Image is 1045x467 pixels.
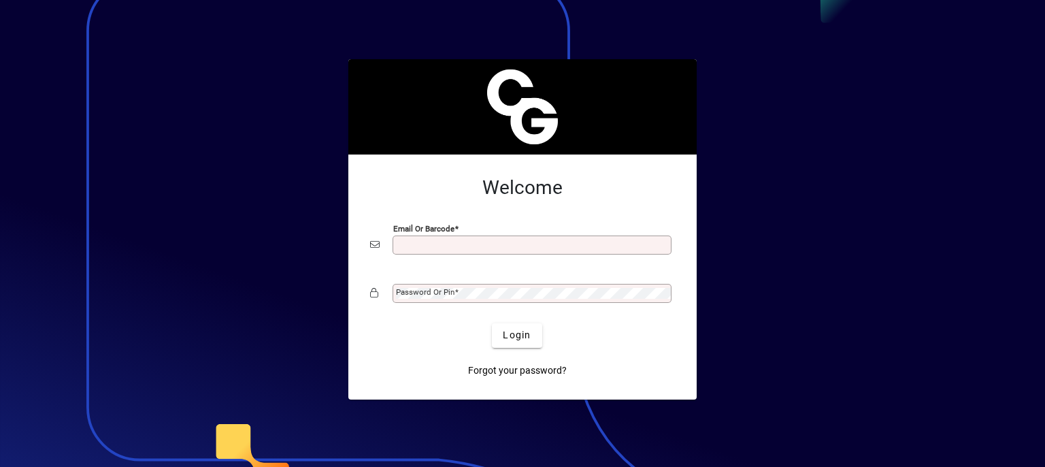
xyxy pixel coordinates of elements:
[468,364,567,378] span: Forgot your password?
[503,328,531,342] span: Login
[463,359,572,383] a: Forgot your password?
[370,176,675,199] h2: Welcome
[492,323,542,348] button: Login
[396,287,454,297] mat-label: Password or Pin
[393,223,454,233] mat-label: Email or Barcode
